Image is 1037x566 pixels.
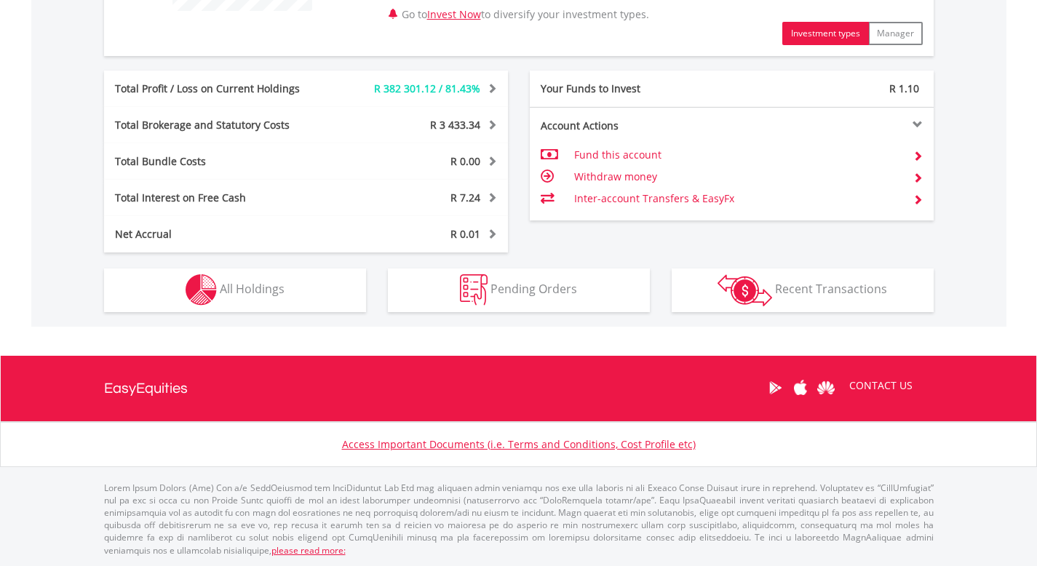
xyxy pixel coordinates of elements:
a: EasyEquities [104,356,188,421]
a: Invest Now [427,7,481,21]
div: Account Actions [530,119,732,133]
span: Recent Transactions [775,281,887,297]
img: transactions-zar-wht.png [718,274,772,306]
div: Total Profit / Loss on Current Holdings [104,81,340,96]
div: Total Bundle Costs [104,154,340,169]
td: Inter-account Transfers & EasyFx [574,188,901,210]
a: Apple [788,365,814,410]
span: R 0.01 [450,227,480,241]
div: Total Interest on Free Cash [104,191,340,205]
p: Lorem Ipsum Dolors (Ame) Con a/e SeddOeiusmod tem InciDiduntut Lab Etd mag aliquaen admin veniamq... [104,482,934,557]
button: Manager [868,22,923,45]
a: CONTACT US [839,365,923,406]
div: Net Accrual [104,227,340,242]
img: holdings-wht.png [186,274,217,306]
span: R 0.00 [450,154,480,168]
span: R 3 433.34 [430,118,480,132]
a: please read more: [271,544,346,557]
div: Your Funds to Invest [530,81,732,96]
td: Fund this account [574,144,901,166]
img: pending_instructions-wht.png [460,274,488,306]
button: All Holdings [104,268,366,312]
div: Total Brokerage and Statutory Costs [104,118,340,132]
span: R 7.24 [450,191,480,204]
button: Recent Transactions [672,268,934,312]
a: Google Play [763,365,788,410]
button: Pending Orders [388,268,650,312]
button: Investment types [782,22,869,45]
span: All Holdings [220,281,285,297]
a: Access Important Documents (i.e. Terms and Conditions, Cost Profile etc) [342,437,696,451]
td: Withdraw money [574,166,901,188]
a: Huawei [814,365,839,410]
span: R 1.10 [889,81,919,95]
span: Pending Orders [490,281,577,297]
span: R 382 301.12 / 81.43% [374,81,480,95]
